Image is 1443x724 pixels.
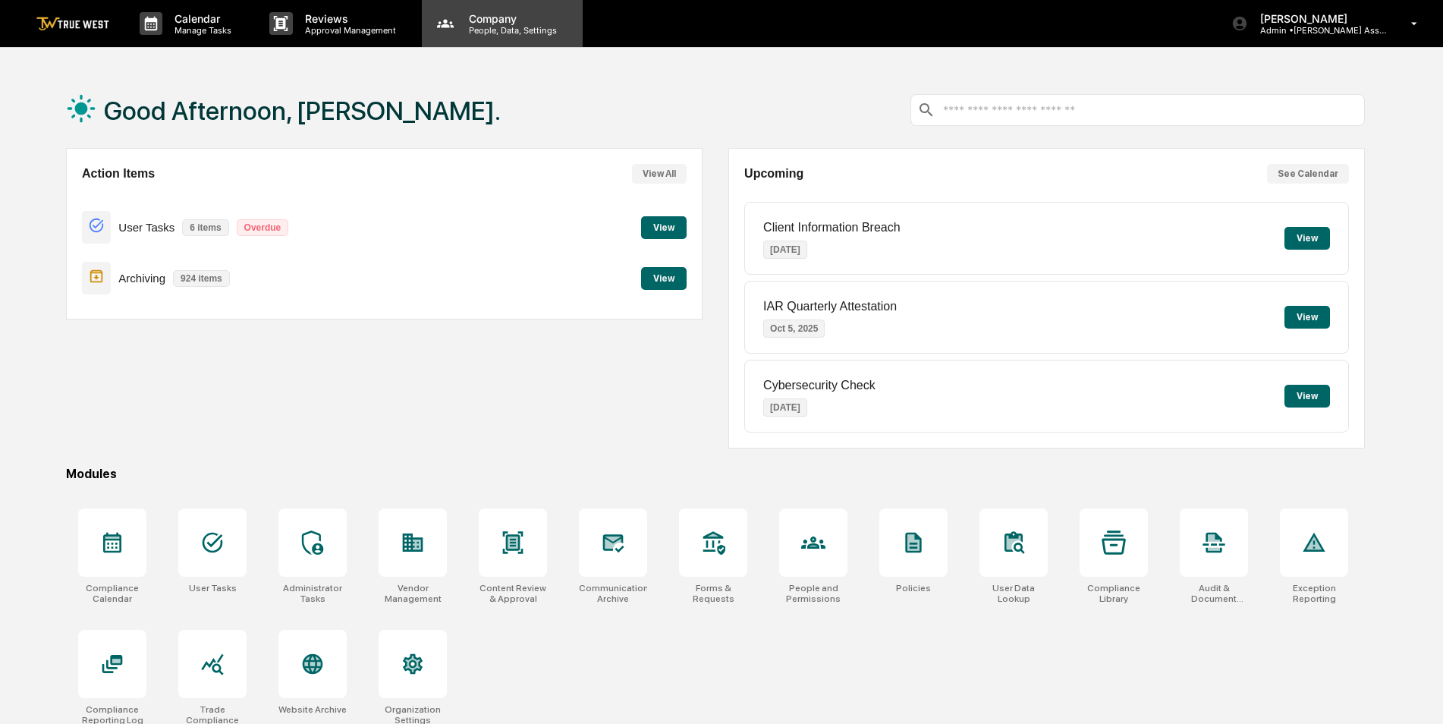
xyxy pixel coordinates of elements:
a: View [641,270,687,285]
p: Reviews [293,12,404,25]
div: Website Archive [278,704,347,715]
div: User Data Lookup [979,583,1048,604]
div: Administrator Tasks [278,583,347,604]
p: Cybersecurity Check [763,379,876,392]
h2: Action Items [82,167,155,181]
p: 924 items [173,270,230,287]
div: Compliance Calendar [78,583,146,604]
div: Exception Reporting [1280,583,1348,604]
button: View [1284,385,1330,408]
p: [PERSON_NAME] [1248,12,1389,25]
p: [DATE] [763,241,807,259]
p: Overdue [237,219,289,236]
div: Communications Archive [579,583,647,604]
p: Manage Tasks [162,25,239,36]
div: Content Review & Approval [479,583,547,604]
p: Admin • [PERSON_NAME] Asset Management [1248,25,1389,36]
p: User Tasks [118,221,174,234]
p: Approval Management [293,25,404,36]
div: People and Permissions [779,583,847,604]
div: Modules [66,467,1365,481]
button: View [641,267,687,290]
button: View All [632,164,687,184]
p: Calendar [162,12,239,25]
div: Forms & Requests [679,583,747,604]
p: [DATE] [763,398,807,417]
div: Policies [896,583,931,593]
p: Client Information Breach [763,221,901,235]
p: Oct 5, 2025 [763,320,825,338]
a: View [641,219,687,234]
button: View [1284,306,1330,329]
button: See Calendar [1267,164,1349,184]
p: People, Data, Settings [457,25,564,36]
button: View [641,216,687,239]
div: Audit & Document Logs [1180,583,1248,604]
div: Compliance Library [1080,583,1148,604]
p: IAR Quarterly Attestation [763,300,897,313]
h1: Good Afternoon, [PERSON_NAME]. [104,96,501,126]
div: User Tasks [189,583,237,593]
p: Archiving [118,272,165,285]
button: View [1284,227,1330,250]
h2: Upcoming [744,167,803,181]
div: Vendor Management [379,583,447,604]
p: Company [457,12,564,25]
img: logo [36,17,109,31]
p: 6 items [182,219,228,236]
